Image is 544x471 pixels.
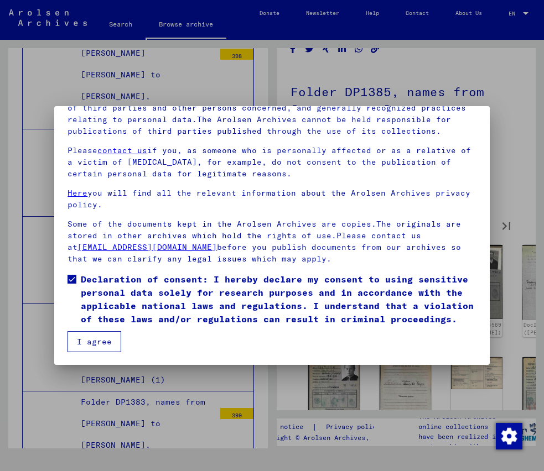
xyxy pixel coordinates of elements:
span: Declaration of consent: I hereby declare my consent to using sensitive personal data solely for r... [81,273,476,326]
div: Change consent [495,422,522,449]
img: Change consent [496,423,522,449]
p: Some of the documents kept in the Arolsen Archives are copies.The originals are stored in other a... [68,218,476,265]
p: Please if you, as someone who is personally affected or as a relative of a victim of [MEDICAL_DAT... [68,145,476,180]
a: contact us [97,145,147,155]
a: [EMAIL_ADDRESS][DOMAIN_NAME] [77,242,217,252]
p: you will find all the relevant information about the Arolsen Archives privacy policy. [68,187,476,211]
a: Here [68,188,87,198]
button: I agree [68,331,121,352]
